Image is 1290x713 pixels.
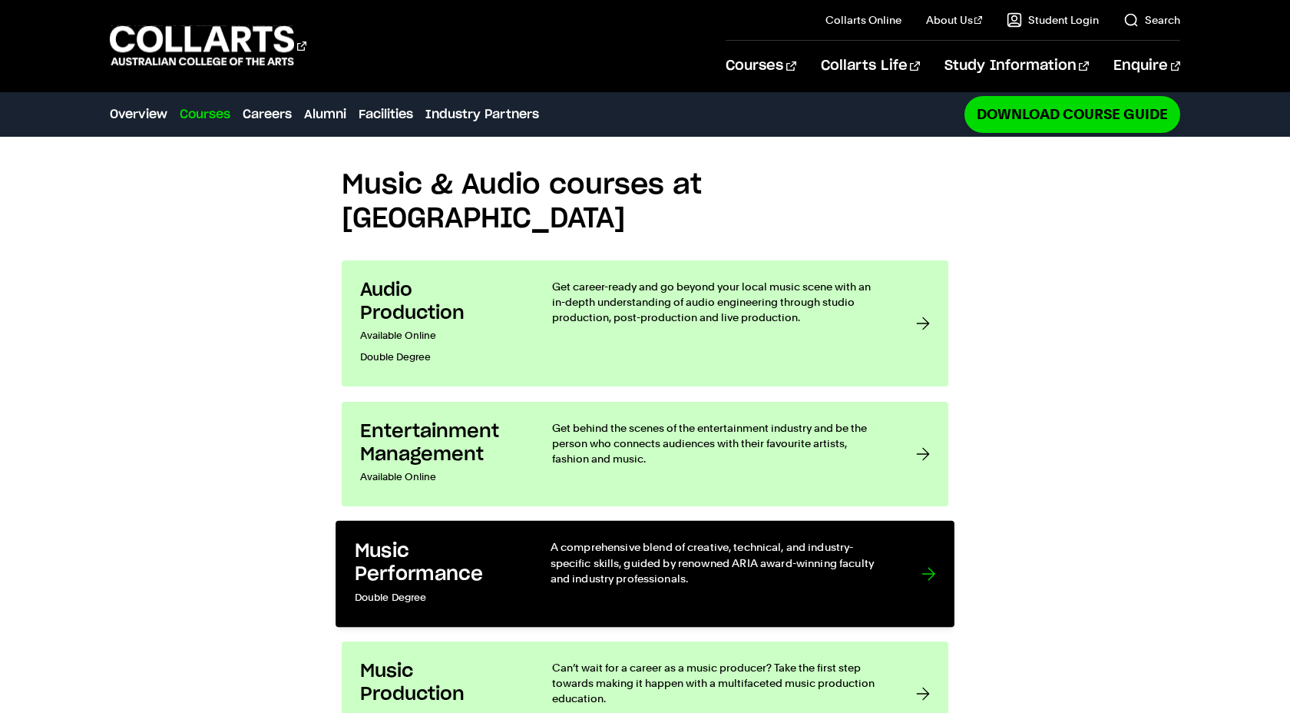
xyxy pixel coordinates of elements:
[342,260,948,386] a: Audio Production Available Online Double Degree Get career-ready and go beyond your local music s...
[360,466,521,488] p: Available Online
[1123,12,1180,28] a: Search
[552,660,885,706] p: Can’t wait for a career as a music producer? Take the first step towards making it happen with a ...
[355,586,519,609] p: Double Degree
[964,96,1180,132] a: Download Course Guide
[425,105,539,124] a: Industry Partners
[552,279,885,325] p: Get career-ready and go beyond your local music scene with an in-depth understanding of audio eng...
[342,402,948,506] a: Entertainment Management Available Online Get behind the scenes of the entertainment industry and...
[1007,12,1099,28] a: Student Login
[110,24,306,68] div: Go to homepage
[726,41,795,91] a: Courses
[304,105,346,124] a: Alumni
[342,168,948,236] h2: Music & Audio courses at [GEOGRAPHIC_DATA]
[552,420,885,466] p: Get behind the scenes of the entertainment industry and be the person who connects audiences with...
[360,660,521,706] h3: Music Production
[821,41,920,91] a: Collarts Life
[355,539,519,586] h3: Music Performance
[359,105,413,124] a: Facilities
[243,105,292,124] a: Careers
[360,325,521,347] p: Available Online
[360,347,521,368] p: Double Degree
[360,279,521,325] h3: Audio Production
[551,539,891,586] p: A comprehensive blend of creative, technical, and industry-specific skills, guided by renowned AR...
[944,41,1089,91] a: Study Information
[180,105,230,124] a: Courses
[336,521,954,628] a: Music Performance Double Degree A comprehensive blend of creative, technical, and industry-specif...
[110,105,167,124] a: Overview
[825,12,901,28] a: Collarts Online
[1113,41,1180,91] a: Enquire
[360,420,521,466] h3: Entertainment Management
[926,12,983,28] a: About Us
